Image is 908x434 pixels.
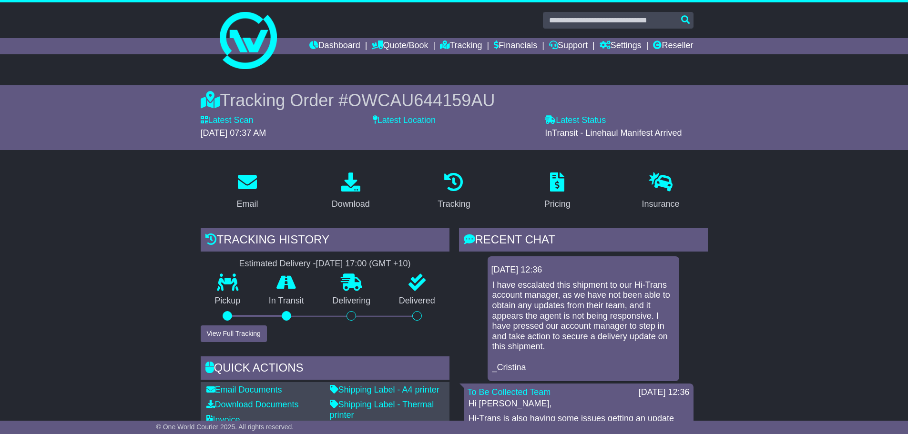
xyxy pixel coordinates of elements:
span: InTransit - Linehaul Manifest Arrived [545,128,682,138]
div: [DATE] 17:00 (GMT +10) [316,259,411,269]
div: [DATE] 12:36 [639,387,690,398]
span: OWCAU644159AU [348,91,495,110]
div: Email [236,198,258,211]
a: Download Documents [206,400,299,409]
span: © One World Courier 2025. All rights reserved. [156,423,294,431]
div: Estimated Delivery - [201,259,449,269]
a: Tracking [431,169,476,214]
a: Financials [494,38,537,54]
p: In Transit [255,296,318,306]
label: Latest Location [373,115,436,126]
a: Insurance [636,169,686,214]
div: Pricing [544,198,571,211]
a: Quote/Book [372,38,428,54]
a: Pricing [538,169,577,214]
p: Pickup [201,296,255,306]
a: Email [230,169,264,214]
div: [DATE] 12:36 [491,265,675,275]
a: Reseller [653,38,693,54]
a: Support [549,38,588,54]
a: Download [326,169,376,214]
div: Download [332,198,370,211]
div: Quick Actions [201,356,449,382]
a: Email Documents [206,385,282,394]
div: RECENT CHAT [459,228,708,254]
div: Insurance [642,198,680,211]
p: Hi [PERSON_NAME], [469,399,689,409]
a: Settings [600,38,642,54]
button: View Full Tracking [201,325,267,342]
p: I have escalated this shipment to our Hi-Trans account manager, as we have not been able to obtai... [492,280,674,373]
label: Latest Status [545,115,606,126]
div: Tracking history [201,228,449,254]
a: Dashboard [309,38,360,54]
p: Delivered [385,296,449,306]
a: Invoice [206,415,240,424]
label: Latest Scan [201,115,254,126]
div: Tracking Order # [201,90,708,111]
a: Shipping Label - Thermal printer [330,400,434,420]
div: Tracking [438,198,470,211]
p: Delivering [318,296,385,306]
span: [DATE] 07:37 AM [201,128,266,138]
a: Shipping Label - A4 printer [330,385,439,394]
a: To Be Collected Team [468,387,551,397]
a: Tracking [440,38,482,54]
